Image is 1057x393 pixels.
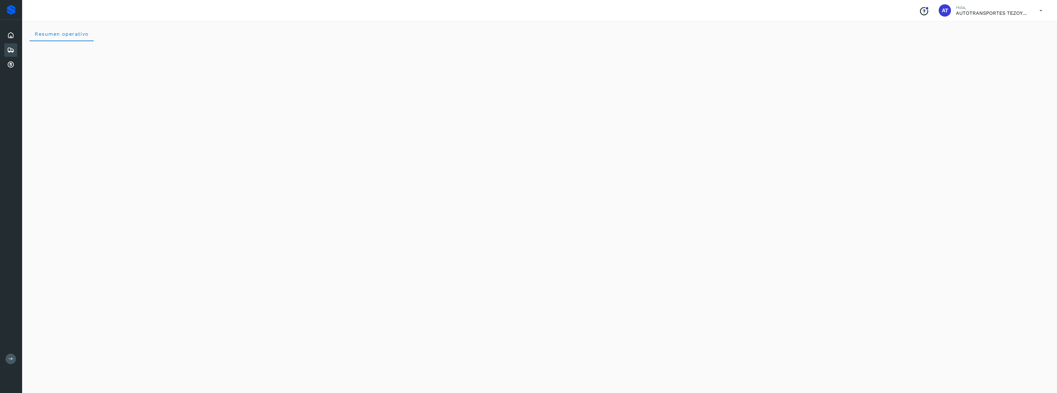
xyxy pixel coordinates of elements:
p: AUTOTRANSPORTES TEZOYUCA [956,10,1030,16]
p: Hola, [956,5,1030,10]
span: Resumen operativo [34,31,89,37]
div: Cuentas por cobrar [4,58,17,72]
div: Inicio [4,29,17,42]
div: Embarques [4,43,17,57]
